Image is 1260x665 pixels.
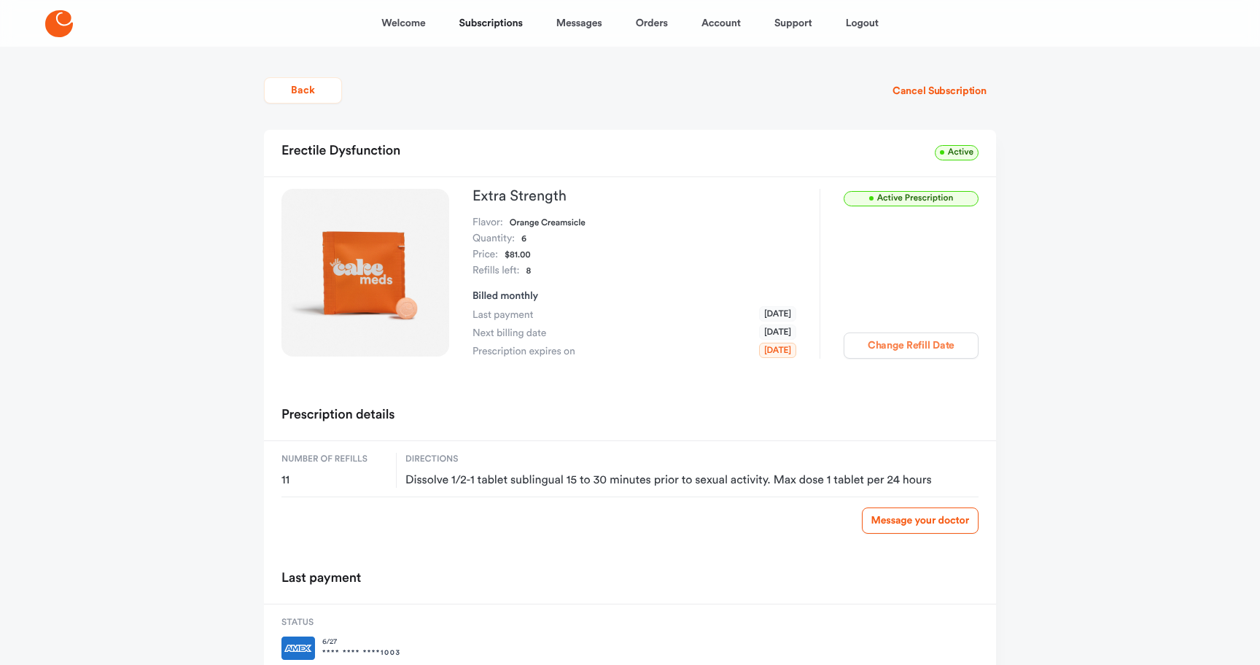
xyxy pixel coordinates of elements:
dt: Refills left: [472,263,519,279]
a: Subscriptions [459,6,523,41]
a: Logout [846,6,879,41]
span: Active Prescription [844,191,979,206]
span: [DATE] [759,343,796,358]
button: Back [264,77,342,104]
span: [DATE] [759,306,796,322]
dd: 8 [526,263,531,279]
span: Number of refills [281,453,387,466]
img: Extra Strength [281,189,449,357]
h2: Last payment [281,566,361,592]
span: Prescription expires on [472,344,575,359]
span: Last payment [472,308,533,322]
span: 6 / 27 [322,637,400,647]
a: Support [774,6,812,41]
h2: Prescription details [281,402,394,429]
button: Cancel Subscription [883,78,996,104]
img: amex [281,637,315,660]
dd: 6 [521,231,526,247]
span: Next billing date [472,326,546,341]
a: Messages [556,6,602,41]
a: Welcome [381,6,425,41]
span: 11 [281,473,387,488]
h2: Erectile Dysfunction [281,139,400,165]
span: Dissolve 1/2-1 tablet sublingual 15 to 30 minutes prior to sexual activity. Max dose 1 tablet per... [405,473,979,488]
a: Message your doctor [862,507,979,534]
dt: Flavor: [472,215,503,231]
span: Directions [405,453,979,466]
a: Orders [636,6,668,41]
span: Status [281,616,400,629]
dt: Price: [472,247,498,263]
a: Account [701,6,741,41]
dd: $81.00 [505,247,531,263]
span: [DATE] [759,324,796,340]
button: Change Refill Date [844,332,979,359]
span: Billed monthly [472,291,538,301]
dd: Orange Creamsicle [510,215,586,231]
span: Active [935,145,979,160]
h3: Extra Strength [472,189,796,203]
dt: Quantity: [472,231,515,247]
